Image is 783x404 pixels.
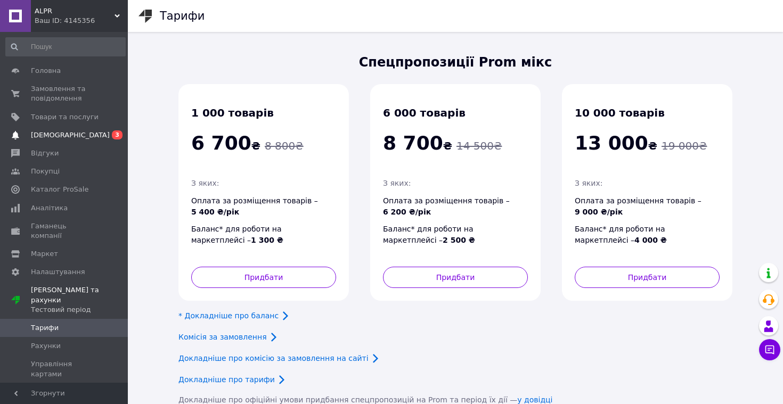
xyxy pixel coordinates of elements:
[31,221,99,241] span: Гаманець компанії
[160,10,205,22] h1: Тарифи
[191,132,251,154] span: 6 700
[759,339,780,360] button: Чат з покупцем
[31,66,61,76] span: Головна
[35,6,115,16] span: ALPR
[575,132,648,154] span: 13 000
[31,84,99,103] span: Замовлення та повідомлення
[31,341,61,351] span: Рахунки
[31,267,85,277] span: Налаштування
[575,106,665,119] span: 10 000 товарів
[251,236,283,244] span: 1 300 ₴
[31,185,88,194] span: Каталог ProSale
[575,225,667,244] span: Баланс* для роботи на маркетплейсі –
[31,167,60,176] span: Покупці
[456,139,502,152] span: 14 500 ₴
[178,395,553,404] span: Докладніше про офіційні умови придбання спецпропозицій на Prom та період їх дії —
[112,130,123,139] span: 3
[178,333,267,341] a: Комісія за замовлення
[31,323,59,333] span: Тарифи
[634,236,667,244] span: 4 000 ₴
[383,132,443,154] span: 8 700
[191,267,336,288] button: Придбати
[383,139,452,152] span: ₴
[178,311,279,320] a: * Докладніше про баланс
[383,225,475,244] span: Баланс* для роботи на маркетплейсі –
[191,196,318,216] span: Оплата за розміщення товарів –
[575,267,720,288] button: Придбати
[191,139,260,152] span: ₴
[178,375,275,384] a: Докладніше про тарифи
[575,139,657,152] span: ₴
[383,208,431,216] span: 6 200 ₴/рік
[191,179,219,187] span: З яких:
[575,208,623,216] span: 9 000 ₴/рік
[383,196,510,216] span: Оплата за розміщення товарів –
[443,236,475,244] span: 2 500 ₴
[662,139,707,152] span: 19 000 ₴
[191,106,274,119] span: 1 000 товарів
[517,395,552,404] a: у довідці
[31,359,99,378] span: Управління картами
[35,16,128,26] div: Ваш ID: 4145356
[178,53,732,71] span: Спецпропозиції Prom мікс
[31,305,128,315] div: Тестовий період
[31,112,99,122] span: Товари та послуги
[5,37,126,56] input: Пошук
[31,249,58,259] span: Маркет
[265,139,304,152] span: 8 800 ₴
[383,267,528,288] button: Придбати
[31,203,68,213] span: Аналітика
[31,285,128,315] span: [PERSON_NAME] та рахунки
[191,208,239,216] span: 5 400 ₴/рік
[383,106,466,119] span: 6 000 товарів
[178,354,369,362] a: Докладніше про комісію за замовлення на сайті
[31,149,59,158] span: Відгуки
[575,196,702,216] span: Оплата за розміщення товарів –
[31,130,110,140] span: [DEMOGRAPHIC_DATA]
[191,225,283,244] span: Баланс* для роботи на маркетплейсі –
[575,179,602,187] span: З яких:
[383,179,411,187] span: З яких:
